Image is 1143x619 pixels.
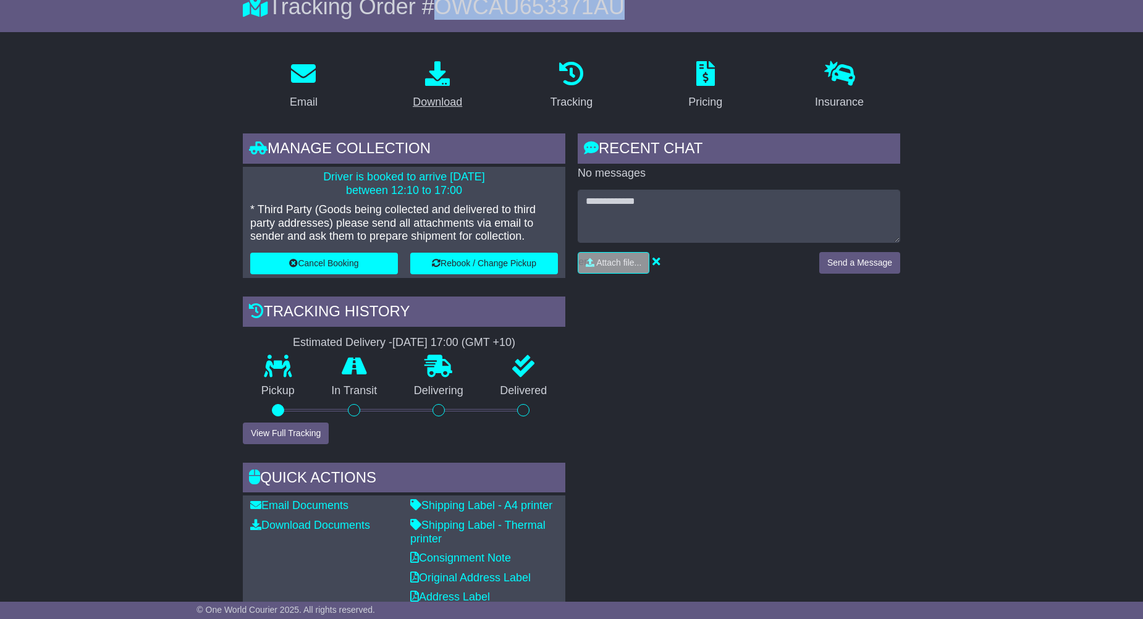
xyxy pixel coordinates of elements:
[243,463,565,496] div: Quick Actions
[815,94,864,111] div: Insurance
[282,57,326,115] a: Email
[413,94,462,111] div: Download
[395,384,482,398] p: Delivering
[410,552,511,564] a: Consignment Note
[680,57,730,115] a: Pricing
[410,519,546,545] a: Shipping Label - Thermal printer
[819,252,900,274] button: Send a Message
[196,605,375,615] span: © One World Courier 2025. All rights reserved.
[250,253,398,274] button: Cancel Booking
[313,384,396,398] p: In Transit
[542,57,601,115] a: Tracking
[405,57,470,115] a: Download
[688,94,722,111] div: Pricing
[410,571,531,584] a: Original Address Label
[250,203,558,243] p: * Third Party (Goods being collected and delivered to third party addresses) please send all atta...
[410,591,490,603] a: Address Label
[578,133,900,167] div: RECENT CHAT
[243,133,565,167] div: Manage collection
[243,297,565,330] div: Tracking history
[578,167,900,180] p: No messages
[250,499,348,512] a: Email Documents
[250,519,370,531] a: Download Documents
[550,94,593,111] div: Tracking
[243,384,313,398] p: Pickup
[250,171,558,197] p: Driver is booked to arrive [DATE] between 12:10 to 17:00
[482,384,566,398] p: Delivered
[807,57,872,115] a: Insurance
[410,253,558,274] button: Rebook / Change Pickup
[243,423,329,444] button: View Full Tracking
[410,499,552,512] a: Shipping Label - A4 printer
[243,336,565,350] div: Estimated Delivery -
[392,336,515,350] div: [DATE] 17:00 (GMT +10)
[290,94,318,111] div: Email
